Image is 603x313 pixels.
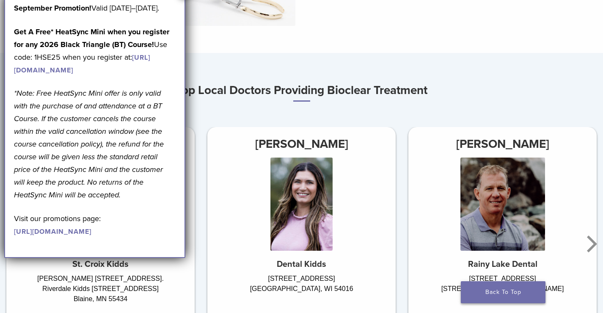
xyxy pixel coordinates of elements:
a: [URL][DOMAIN_NAME] [14,227,91,236]
b: September Promotion! [14,3,91,13]
h3: [PERSON_NAME] [6,134,195,154]
strong: Get A Free* HeatSync Mini when you register for any 2026 Black Triangle (BT) Course! [14,27,169,49]
p: Use code: 1HSE25 when you register at: [14,25,176,76]
div: [STREET_ADDRESS] [GEOGRAPHIC_DATA], WI 54016 [207,274,396,312]
button: Next [582,219,599,269]
strong: St. Croix Kidds [72,259,129,269]
div: [PERSON_NAME] [STREET_ADDRESS]. Riverdale Kidds [STREET_ADDRESS] Blaine, MN 55434 [6,274,195,312]
p: Visit our promotions page: [14,212,176,238]
h3: [PERSON_NAME] [408,134,597,154]
em: *Note: Free HeatSync Mini offer is only valid with the purchase of and attendance at a BT Course.... [14,89,164,199]
div: [STREET_ADDRESS] [STREET_ADDRESS][PERSON_NAME] [408,274,597,312]
a: [URL][DOMAIN_NAME] [14,53,150,75]
img: Dr. Megan Kinder [270,158,333,251]
p: Valid [DATE]–[DATE]. [14,2,176,14]
img: Dr. Steve Chown [460,158,545,251]
a: Back To Top [461,281,545,303]
strong: Dental Kidds [277,259,326,269]
h3: [PERSON_NAME] [207,134,396,154]
strong: Rainy Lake Dental [468,259,537,269]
